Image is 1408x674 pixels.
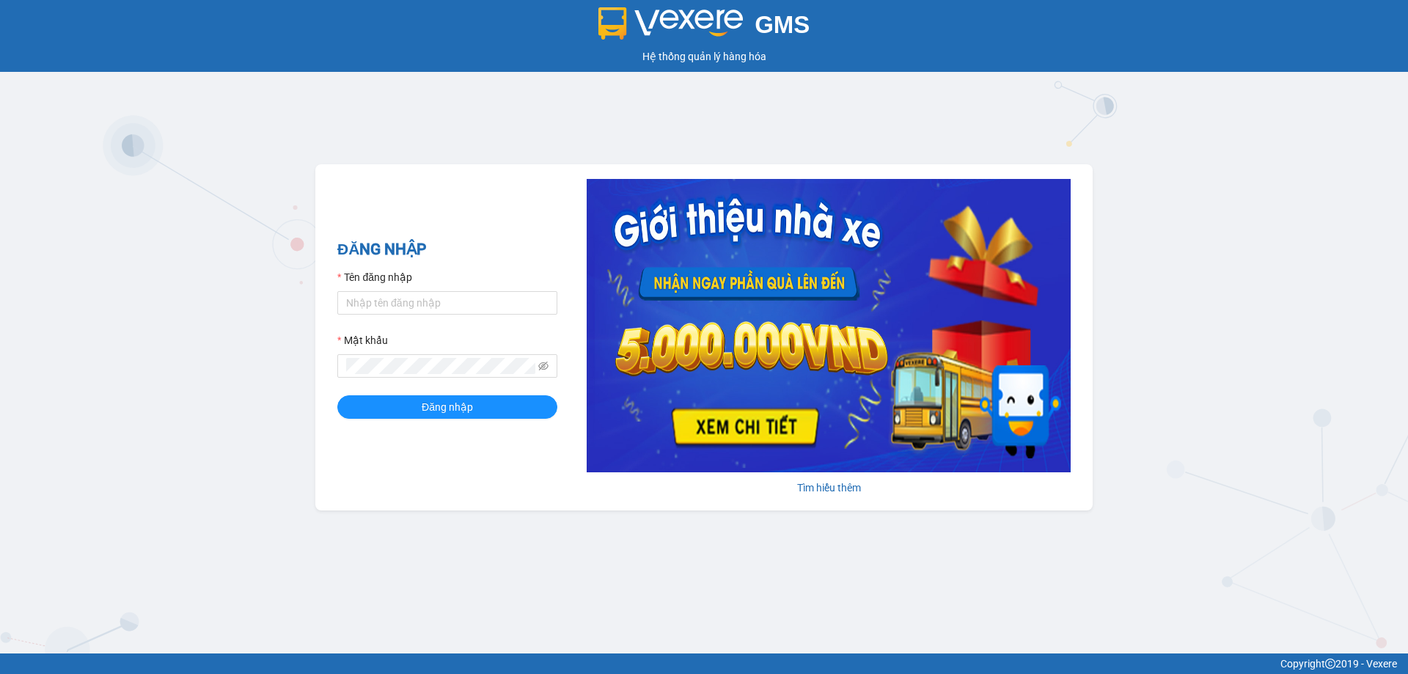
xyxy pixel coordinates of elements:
span: eye-invisible [538,361,549,371]
span: Đăng nhập [422,399,473,415]
span: GMS [755,11,810,38]
a: GMS [598,22,810,34]
div: Tìm hiểu thêm [587,480,1071,496]
input: Tên đăng nhập [337,291,557,315]
span: copyright [1325,659,1335,669]
div: Copyright 2019 - Vexere [11,656,1397,672]
h2: ĐĂNG NHẬP [337,238,557,262]
img: logo 2 [598,7,744,40]
img: banner-0 [587,179,1071,472]
button: Đăng nhập [337,395,557,419]
label: Tên đăng nhập [337,269,412,285]
div: Hệ thống quản lý hàng hóa [4,48,1404,65]
input: Mật khẩu [346,358,535,374]
label: Mật khẩu [337,332,388,348]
